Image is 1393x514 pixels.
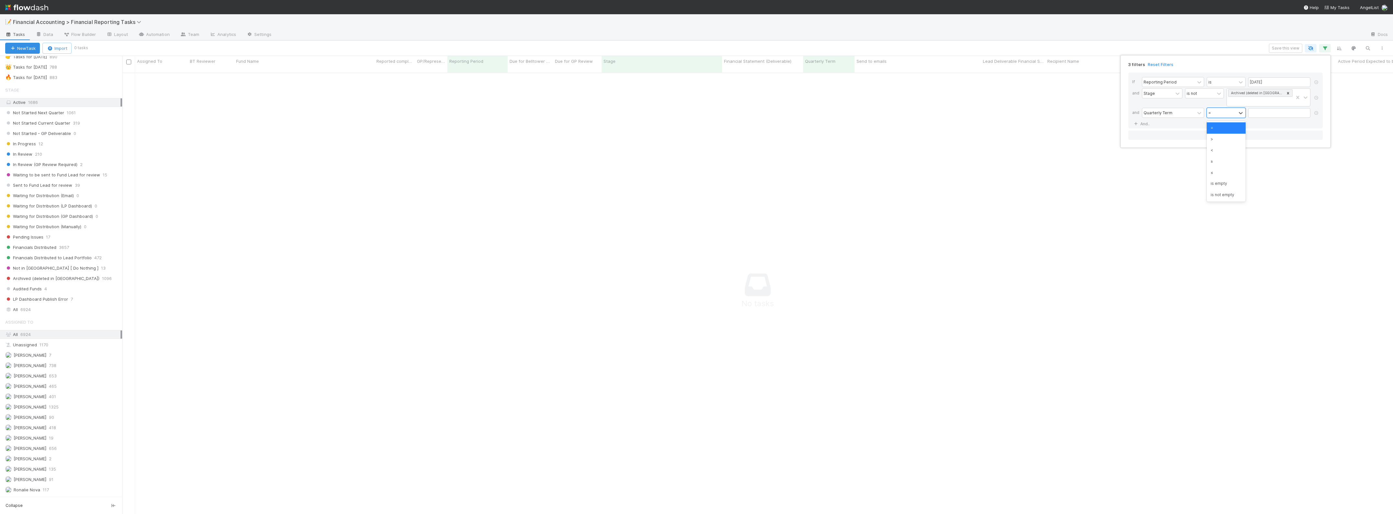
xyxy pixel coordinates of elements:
[1187,90,1197,96] div: is not
[1148,62,1173,67] a: Reset Filters
[1128,130,1323,140] button: Or if...
[1207,167,1246,178] div: ≤
[1207,178,1246,189] div: is empty
[1132,108,1142,119] div: and
[1144,110,1172,116] div: Quarterly Term
[1229,90,1284,96] div: Archived (deleted in [GEOGRAPHIC_DATA])
[1132,77,1142,88] div: If
[1208,79,1212,85] div: is
[1144,79,1177,85] div: Reporting Period
[1208,110,1211,116] div: =
[1207,156,1246,167] div: ≥
[1128,62,1145,67] span: 3 filters
[1207,122,1246,133] div: =
[1144,90,1155,96] div: Stage
[1132,88,1142,108] div: and
[1207,145,1246,156] div: <
[1132,119,1153,128] a: And..
[1207,189,1246,200] div: is not empty
[1207,134,1246,145] div: >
